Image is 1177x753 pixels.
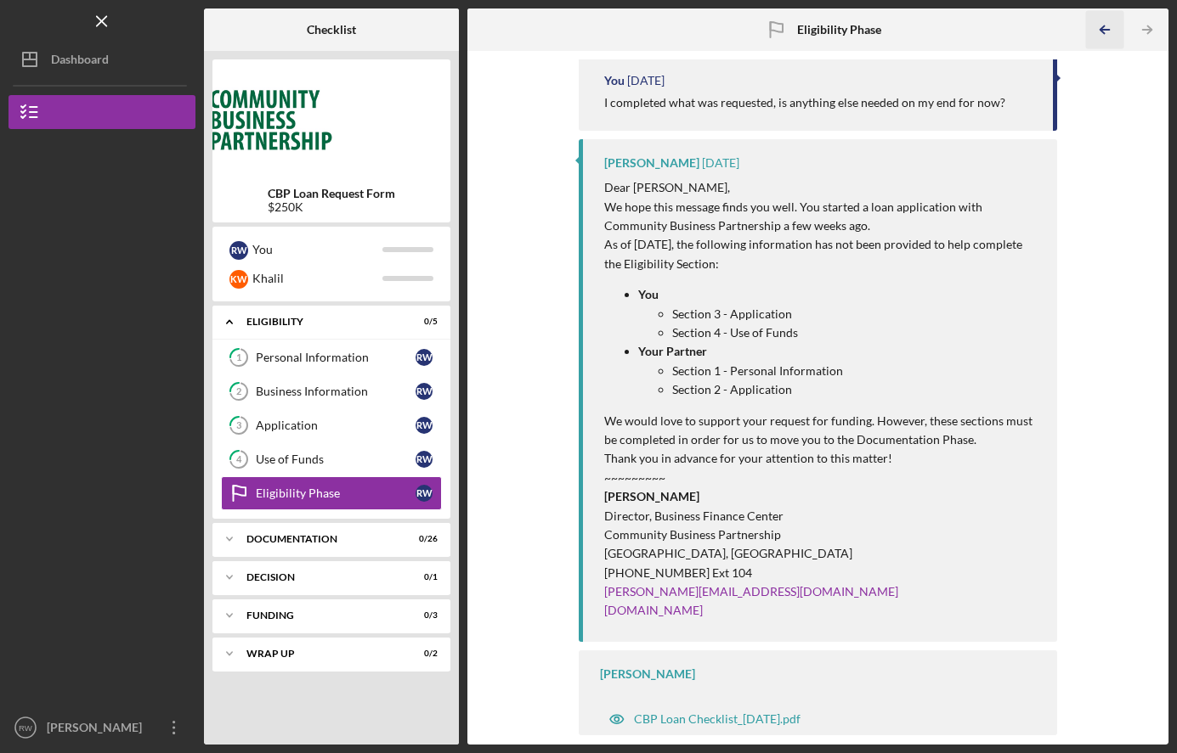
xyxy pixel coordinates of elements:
[256,385,416,398] div: Business Information
[8,42,195,76] button: Dashboard
[627,74,665,87] time: 2025-08-27 18:27
[229,270,248,289] div: K W
[407,610,438,621] div: 0 / 3
[246,649,395,659] div: Wrap up
[221,340,442,374] a: 1Personal InformationRW
[407,649,438,659] div: 0 / 2
[672,323,1041,342] p: Section 4 - Use of Funds
[221,442,442,476] a: 4Use of FundsRW
[797,23,881,37] b: Eligibility Phase
[229,241,248,260] div: R W
[604,544,1041,563] p: [GEOGRAPHIC_DATA], [GEOGRAPHIC_DATA]
[307,23,356,37] b: Checklist
[604,74,625,87] div: You
[702,156,739,170] time: 2025-08-08 21:07
[604,564,1041,582] p: [PHONE_NUMBER] Ext 104
[236,420,241,431] tspan: 3
[221,408,442,442] a: 3ApplicationRW
[634,712,801,726] div: CBP Loan Checklist_[DATE].pdf
[604,449,1041,468] p: Thank you in advance for your attention to this matter!
[672,305,1041,323] p: Section 3 - Application
[604,178,1041,197] p: Dear [PERSON_NAME],
[604,489,699,503] strong: [PERSON_NAME]
[416,485,433,502] div: R W
[236,454,242,465] tspan: 4
[604,507,1041,525] p: Director, Business Finance Center
[416,417,433,434] div: R W
[268,187,395,200] b: CBP Loan Request Form
[42,711,153,749] div: [PERSON_NAME]
[604,412,1041,450] p: We would love to support your request for funding. However, these sections must be completed in o...
[51,42,109,81] div: Dashboard
[236,386,241,397] tspan: 2
[221,476,442,510] a: Eligibility PhaseRW
[246,610,395,621] div: Funding
[252,264,382,293] div: Khalil
[256,486,416,500] div: Eligibility Phase
[416,349,433,366] div: R W
[407,534,438,544] div: 0 / 26
[604,96,1005,110] div: I completed what was requested, is anything else needed on my end for now?
[604,198,1041,236] p: We hope this message finds you well. You started a loan application with Community Business Partn...
[246,317,395,327] div: Eligibility
[604,469,1041,487] p: ~~~~~~~~~
[638,344,707,358] strong: Your Partner
[256,351,416,364] div: Personal Information
[256,452,416,466] div: Use of Funds
[246,572,395,582] div: Decision
[236,352,241,363] tspan: 1
[638,287,659,301] strong: You
[604,584,898,598] a: [PERSON_NAME][EMAIL_ADDRESS][DOMAIN_NAME]
[407,317,438,327] div: 0 / 5
[19,723,33,733] text: RW
[256,419,416,432] div: Application
[604,235,1041,273] p: As of [DATE], the following information has not been provided to help complete the Eligibility Se...
[407,572,438,582] div: 0 / 1
[604,525,1041,544] p: Community Business Partnership
[600,702,809,736] button: CBP Loan Checklist_[DATE].pdf
[212,68,450,170] img: Product logo
[246,534,395,544] div: Documentation
[252,235,382,264] div: You
[604,156,699,170] div: [PERSON_NAME]
[8,711,195,745] button: RW[PERSON_NAME]
[604,603,703,617] a: [DOMAIN_NAME]
[672,362,1041,380] p: Section 1 - Personal Information
[416,451,433,468] div: R W
[221,374,442,408] a: 2Business InformationRW
[600,667,695,681] div: [PERSON_NAME]
[672,380,1041,399] p: Section 2 - Application
[416,383,433,400] div: R W
[268,200,395,214] div: $250K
